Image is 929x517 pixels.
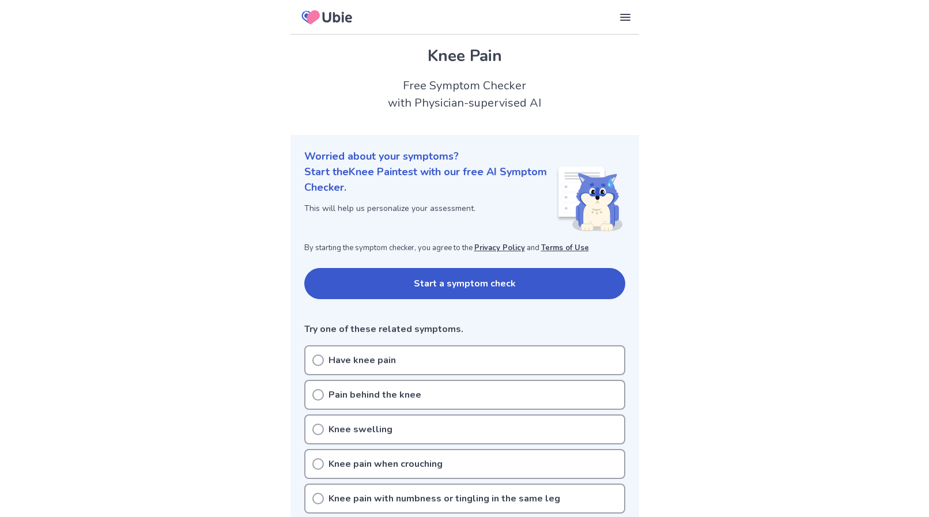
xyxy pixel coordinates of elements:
[304,322,625,336] p: Try one of these related symptoms.
[328,422,392,436] p: Knee swelling
[328,388,421,402] p: Pain behind the knee
[304,268,625,299] button: Start a symptom check
[290,77,639,112] h2: Free Symptom Checker with Physician-supervised AI
[556,167,623,231] img: Shiba
[304,164,556,195] p: Start the Knee Pain test with our free AI Symptom Checker.
[304,202,556,214] p: This will help us personalize your assessment.
[328,492,560,505] p: Knee pain with numbness or tingling in the same leg
[541,243,589,253] a: Terms of Use
[304,44,625,68] h1: Knee Pain
[474,243,525,253] a: Privacy Policy
[304,243,625,254] p: By starting the symptom checker, you agree to the and
[304,149,625,164] p: Worried about your symptoms?
[328,457,443,471] p: Knee pain when crouching
[328,353,396,367] p: Have knee pain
